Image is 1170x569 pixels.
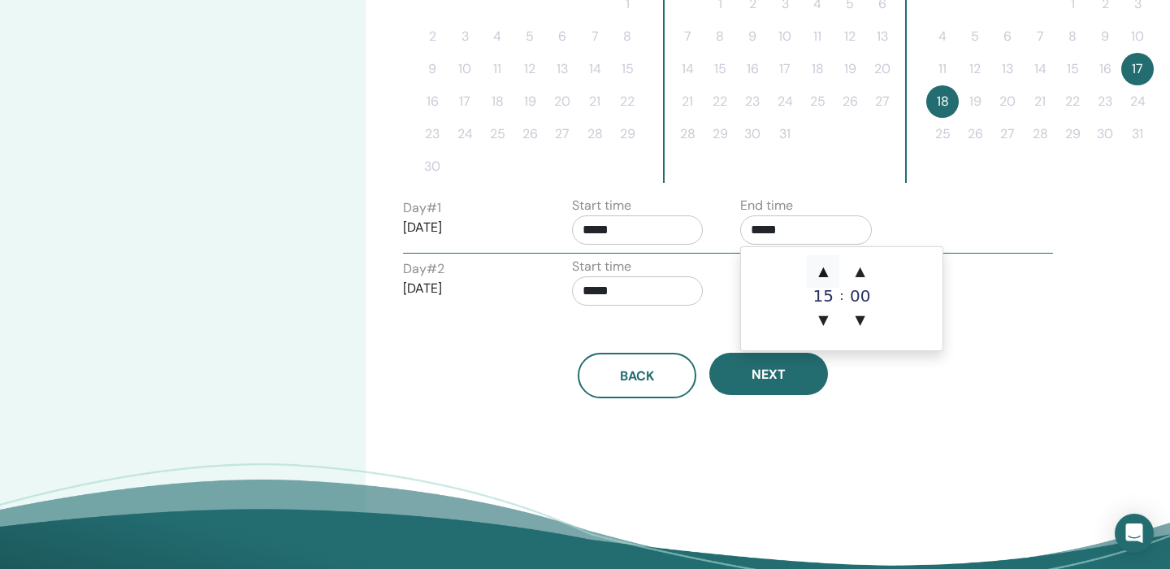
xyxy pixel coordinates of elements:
button: 16 [736,53,769,85]
button: 4 [926,20,959,53]
button: 28 [578,118,611,150]
button: 2 [416,20,448,53]
button: 20 [546,85,578,118]
span: ▲ [844,255,877,288]
button: 24 [448,118,481,150]
button: 12 [834,20,866,53]
button: 22 [704,85,736,118]
button: 23 [416,118,448,150]
label: End time [740,196,793,215]
button: 22 [611,85,643,118]
button: 27 [866,85,899,118]
button: 21 [578,85,611,118]
button: 10 [1121,20,1154,53]
button: 29 [704,118,736,150]
label: Start time [572,196,631,215]
button: 19 [959,85,991,118]
button: 4 [481,20,513,53]
button: 15 [1056,53,1089,85]
button: Back [578,353,696,398]
span: ▼ [844,304,877,337]
button: 30 [1089,118,1121,150]
span: Back [620,367,654,384]
button: 18 [926,85,959,118]
span: Next [752,366,786,383]
button: 14 [578,53,611,85]
button: 30 [416,150,448,183]
button: 7 [578,20,611,53]
button: 8 [611,20,643,53]
button: 29 [611,118,643,150]
button: 25 [481,118,513,150]
button: 9 [1089,20,1121,53]
label: Start time [572,257,631,276]
button: 21 [1024,85,1056,118]
button: 15 [611,53,643,85]
button: 25 [801,85,834,118]
button: 9 [736,20,769,53]
button: 5 [513,20,546,53]
span: ▲ [807,255,839,288]
p: [DATE] [403,279,535,298]
button: 29 [1056,118,1089,150]
button: 26 [959,118,991,150]
button: 16 [416,85,448,118]
button: 17 [1121,53,1154,85]
button: 6 [991,20,1024,53]
button: 19 [513,85,546,118]
button: 12 [513,53,546,85]
button: 17 [769,53,801,85]
button: 31 [769,118,801,150]
button: 25 [926,118,959,150]
button: 11 [481,53,513,85]
button: 26 [834,85,866,118]
label: Day # 1 [403,198,441,218]
span: ▼ [807,304,839,337]
div: 15 [807,288,839,304]
button: 10 [448,53,481,85]
button: 18 [481,85,513,118]
button: 11 [926,53,959,85]
button: 6 [546,20,578,53]
button: 8 [1056,20,1089,53]
button: 10 [769,20,801,53]
div: 00 [844,288,877,304]
button: 13 [546,53,578,85]
button: 23 [736,85,769,118]
button: 28 [1024,118,1056,150]
button: Next [709,353,828,395]
button: 12 [959,53,991,85]
button: 22 [1056,85,1089,118]
button: 7 [671,20,704,53]
button: 14 [671,53,704,85]
button: 30 [736,118,769,150]
button: 11 [801,20,834,53]
button: 16 [1089,53,1121,85]
button: 26 [513,118,546,150]
button: 24 [769,85,801,118]
label: Day # 2 [403,259,444,279]
button: 28 [671,118,704,150]
button: 31 [1121,118,1154,150]
button: 14 [1024,53,1056,85]
button: 27 [991,118,1024,150]
button: 3 [448,20,481,53]
button: 23 [1089,85,1121,118]
button: 9 [416,53,448,85]
button: 19 [834,53,866,85]
button: 15 [704,53,736,85]
button: 13 [866,20,899,53]
button: 21 [671,85,704,118]
div: : [839,255,843,337]
button: 20 [991,85,1024,118]
button: 13 [991,53,1024,85]
div: Open Intercom Messenger [1115,514,1154,553]
button: 8 [704,20,736,53]
button: 18 [801,53,834,85]
button: 17 [448,85,481,118]
button: 5 [959,20,991,53]
button: 24 [1121,85,1154,118]
button: 20 [866,53,899,85]
p: [DATE] [403,218,535,237]
button: 7 [1024,20,1056,53]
